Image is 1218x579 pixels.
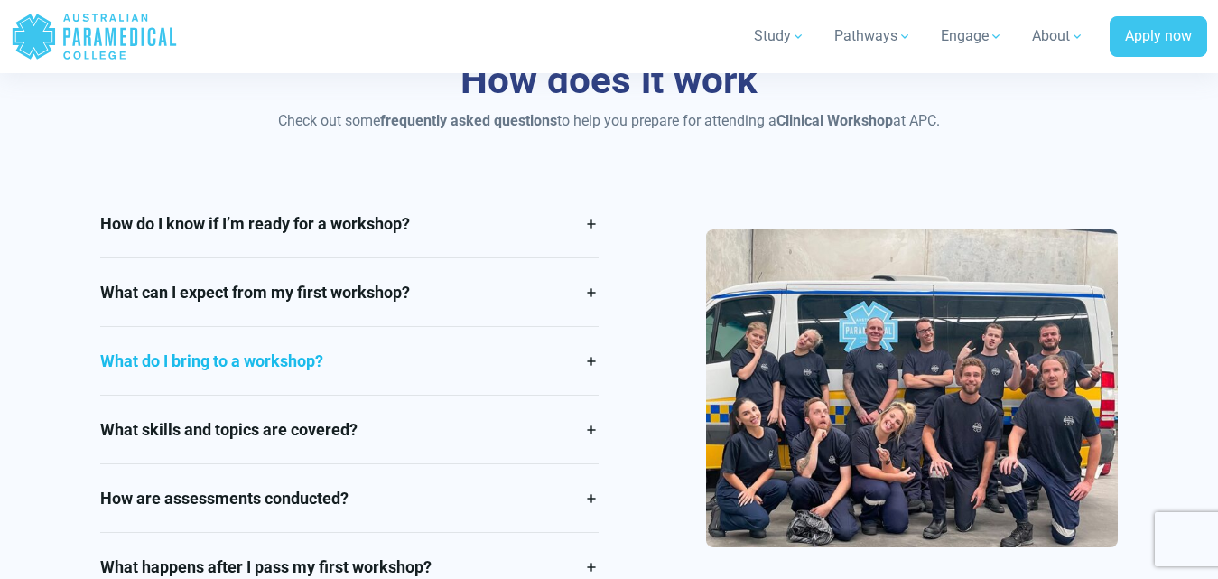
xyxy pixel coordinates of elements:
a: What can I expect from my first workshop? [100,258,598,326]
strong: Clinical Workshop [776,112,893,129]
a: What do I bring to a workshop? [100,327,598,395]
a: Pathways [823,11,923,61]
a: How do I know if I’m ready for a workshop? [100,190,598,257]
a: Study [743,11,816,61]
a: Australian Paramedical College [11,7,178,66]
strong: frequently asked questions [380,112,557,129]
a: What skills and topics are covered? [100,396,598,463]
a: How are assessments conducted? [100,464,598,532]
h3: How does it work [100,58,1117,104]
a: Engage [930,11,1014,61]
a: Apply now [1110,16,1207,58]
a: About [1021,11,1095,61]
p: Check out some to help you prepare for attending a at APC. [100,110,1117,132]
